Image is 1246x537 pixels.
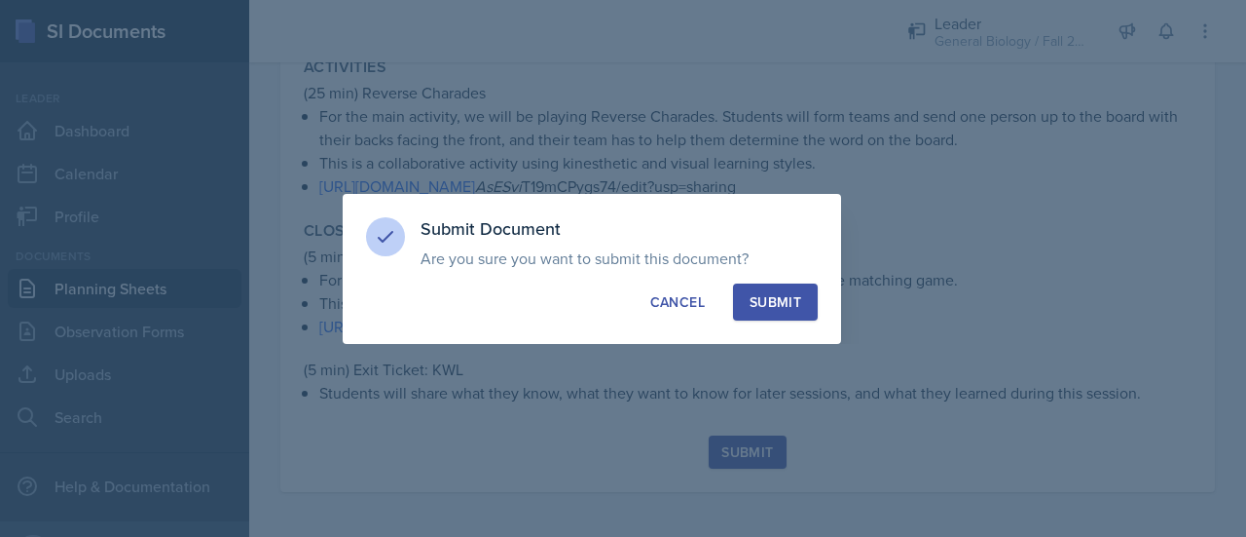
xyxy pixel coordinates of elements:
[650,292,705,312] div: Cancel
[634,284,721,321] button: Cancel
[750,292,801,312] div: Submit
[421,217,818,241] h3: Submit Document
[733,284,818,321] button: Submit
[421,249,818,268] p: Are you sure you want to submit this document?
